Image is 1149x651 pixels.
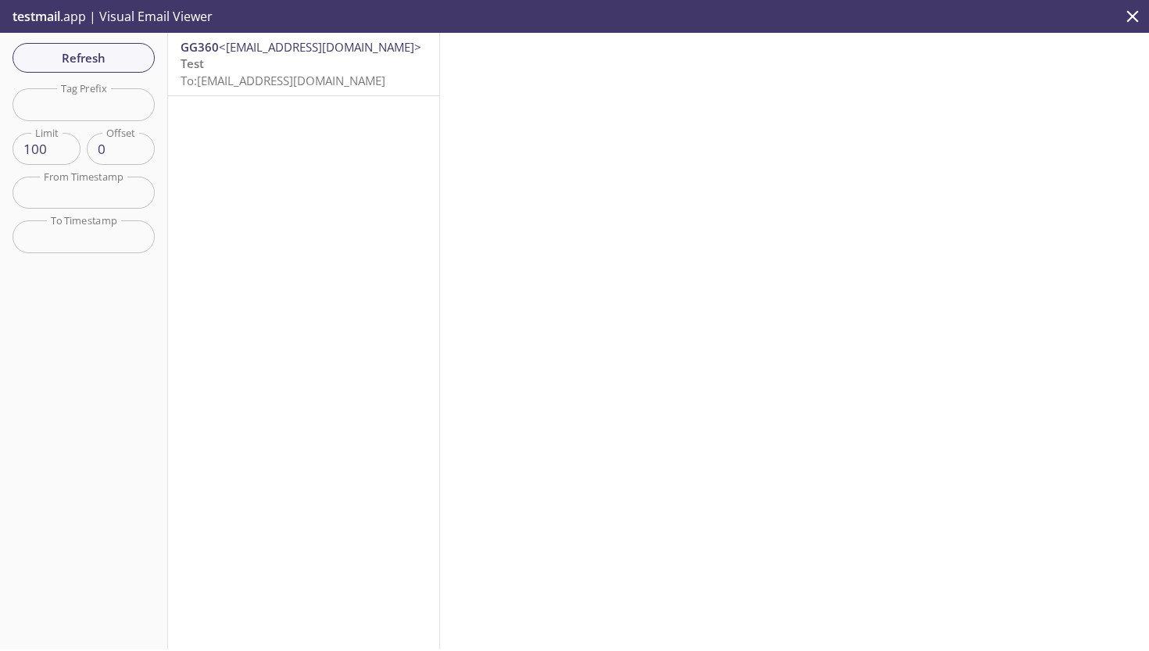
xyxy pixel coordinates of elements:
span: GG360 [181,39,219,55]
nav: emails [168,33,439,96]
div: GG360<[EMAIL_ADDRESS][DOMAIN_NAME]>TestTo:[EMAIL_ADDRESS][DOMAIN_NAME] [168,33,439,95]
span: Test [181,55,204,71]
span: Refresh [25,48,142,68]
button: Refresh [13,43,155,73]
span: testmail [13,8,60,25]
span: <[EMAIL_ADDRESS][DOMAIN_NAME]> [219,39,421,55]
span: To: [EMAIL_ADDRESS][DOMAIN_NAME] [181,73,385,88]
